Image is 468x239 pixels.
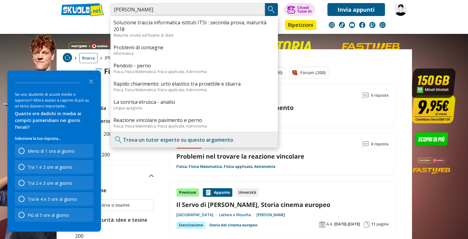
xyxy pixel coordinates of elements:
[76,202,151,208] input: Ricerca materia o esame
[105,53,136,63] span: [PERSON_NAME]
[79,53,98,63] a: Ricerca
[28,212,69,218] div: Più di 5 ore al giorno
[95,68,102,74] img: Filtra filtri mobile
[319,221,325,228] img: Anno accademico
[203,188,232,197] div: Appunto
[114,44,275,51] a: Problemi di consegne
[15,91,94,109] div: Sei uno studente di scuole medie o superiori? Allora aiutaci a capirne di più su un tema davvero ...
[15,160,94,174] div: Tra 1 e 2 ore al giorno
[267,5,276,14] img: Cerca appunti, riassunti o versioni
[236,188,258,197] div: Università
[364,221,370,228] img: Pagine
[95,67,123,75] div: Filtra
[359,22,365,28] img: facebook
[99,151,110,159] span: 200
[114,135,123,144] img: Trova un tutor esperto
[176,221,206,229] div: Esercitazione
[176,188,199,197] div: Premium
[176,201,389,209] a: Il Servo di [PERSON_NAME], Storia cinema europeo
[149,175,154,177] img: Apri e chiudi sezione
[371,91,389,100] span: 6 risposte
[176,164,275,169] a: Fisica, Fisica Matematica, Fisica applicata, Astronomia
[297,6,311,13] div: Chiedi Tutor AI
[114,117,275,124] a: Reazione vincolare pavimento e perno
[257,213,285,217] a: [PERSON_NAME]
[114,99,275,105] a: La sonrisa etrusca - analisi
[123,136,233,143] a: Trova un tutor esperto su questo argomento
[265,3,278,16] button: Search Button
[369,22,375,28] img: twitch
[377,222,389,227] span: pagine
[371,140,389,148] span: 8 risposte
[371,222,375,227] span: 11
[349,22,355,28] img: youtube
[15,110,94,131] div: Quante ore dedichi in media ai compiti pomeridiani nei giorni feriali?
[176,213,219,217] a: [GEOGRAPHIC_DATA]
[329,22,335,28] img: instagram
[15,192,94,206] div: Tra le 4 e 5 ore al giorno
[15,144,94,158] div: Meno di 1 ora al giorno
[28,196,77,202] div: Tra le 4 e 5 ore al giorno
[85,75,97,87] button: Close the survey
[292,70,298,76] img: Forum filtro contenuto
[327,3,385,16] a: Invia appunti
[114,62,275,69] a: Pendolo - perno
[15,136,94,142] p: Seleziona la tua risposta...
[339,22,345,28] img: tiktok
[334,222,360,227] span: [DATE]-[DATE]
[114,19,275,33] a: Soluzione traccia informatica istituti ITSI : seconda prova, maturità 2018
[205,189,211,196] img: Appunti contenuto
[109,20,137,31] a: Appunti
[114,87,275,92] div: Fisica, Fisica Matematica, Fisica applicata, Astronomia
[285,20,316,30] a: Ripetizioni
[114,80,275,87] a: Rapido chiarimento: urto elastico tra proiettile e sbarra
[114,33,275,38] div: Maturità: novità sull'Esame di Stato
[63,53,72,62] img: Home
[28,164,72,170] div: Tra 1 e 2 ore al giorno
[362,141,369,147] img: Commenti lettura
[15,176,94,190] div: Tra 2 e 3 ore al giorno
[219,213,257,217] a: Lettere e filosofia
[326,222,333,227] span: A.A.
[289,67,328,79] a: Forum (200)
[15,208,94,222] div: Più di 5 ore al giorno
[394,3,407,16] img: Izzikers
[7,71,101,232] div: Survey
[28,148,74,154] div: Meno di 1 ora al giorno
[362,92,369,99] img: Commenti lettura
[284,3,315,16] button: ChiediTutor AI
[114,124,275,129] div: Fisica, Fisica Matematica, Fisica applicata, Astronomia
[63,53,72,63] a: Home
[107,104,118,112] span: 112
[110,3,265,16] input: Cerca appunti, riassunti o versioni
[101,130,112,138] span: 200
[176,152,304,160] a: Problemi nel trovare la reazione vincolare
[209,221,257,229] a: Storia del cinema europeo
[114,105,275,111] div: Lingua spagnola
[73,216,154,232] span: Tesina maturità: idee e tesine svolte
[114,51,275,56] div: Informatica
[28,180,72,186] div: Tra 2 e 3 ore al giorno
[114,69,275,74] div: Fisica, Fisica Matematica, Fisica applicata, Astronomia
[379,22,386,28] img: WhatsApp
